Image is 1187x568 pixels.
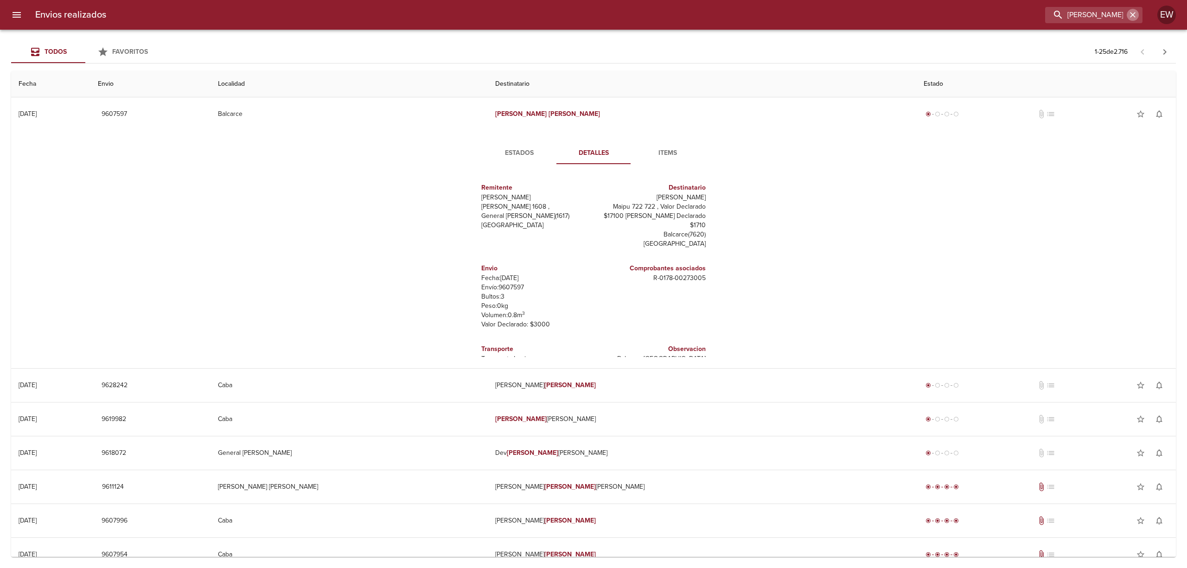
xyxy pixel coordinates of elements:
span: radio_button_unchecked [953,383,959,388]
span: Items [636,147,699,159]
div: Tabs detalle de guia [482,142,705,164]
span: Tiene documentos adjuntos [1037,516,1046,525]
span: radio_button_checked [944,552,950,557]
p: 1 - 25 de 2.716 [1095,47,1128,57]
button: Agregar a favoritos [1131,478,1150,496]
sup: 3 [522,310,525,316]
span: radio_button_unchecked [953,111,959,117]
span: 9628242 [102,380,128,391]
button: menu [6,4,28,26]
span: radio_button_unchecked [953,450,959,456]
h6: Observacion [597,344,706,354]
span: radio_button_checked [925,416,931,422]
span: No tiene documentos adjuntos [1037,448,1046,458]
button: 9607597 [98,106,131,123]
p: Volumen: 0.8 m [481,311,590,320]
p: Envío: 9607597 [481,283,590,292]
button: Activar notificaciones [1150,376,1168,395]
td: Caba [211,402,488,436]
p: Peso: 0 kg [481,301,590,311]
td: [PERSON_NAME] [488,504,916,537]
p: Fecha: [DATE] [481,274,590,283]
span: No tiene pedido asociado [1046,448,1055,458]
span: radio_button_unchecked [935,111,940,117]
p: General [PERSON_NAME] ( 1617 ) [481,211,590,221]
em: [PERSON_NAME] [507,449,558,457]
span: radio_button_checked [925,552,931,557]
em: [PERSON_NAME] [544,517,596,524]
div: Abrir información de usuario [1157,6,1176,24]
th: Estado [916,71,1176,97]
span: notifications_none [1155,448,1164,458]
div: Entregado [924,516,961,525]
span: radio_button_checked [944,484,950,490]
div: [DATE] [19,381,37,389]
td: Dev [PERSON_NAME] [488,436,916,470]
em: [PERSON_NAME] [495,110,547,118]
div: [DATE] [19,550,37,558]
span: radio_button_unchecked [935,383,940,388]
button: Agregar a favoritos [1131,376,1150,395]
button: 9607954 [98,546,131,563]
div: Generado [924,109,961,119]
th: Fecha [11,71,90,97]
span: radio_button_checked [935,552,940,557]
div: [DATE] [19,449,37,457]
p: Balcarce [GEOGRAPHIC_DATA] [597,354,706,364]
span: notifications_none [1155,516,1164,525]
div: EW [1157,6,1176,24]
button: 9618072 [98,445,130,462]
span: star_border [1136,415,1145,424]
td: [PERSON_NAME] [488,402,916,436]
span: radio_button_checked [953,552,959,557]
span: No tiene documentos adjuntos [1037,415,1046,424]
button: Agregar a favoritos [1131,105,1150,123]
div: Generado [924,415,961,424]
h6: Envio [481,263,590,274]
span: radio_button_unchecked [944,450,950,456]
span: radio_button_unchecked [935,416,940,422]
span: radio_button_checked [953,484,959,490]
span: radio_button_unchecked [944,383,950,388]
div: [DATE] [19,110,37,118]
span: star_border [1136,516,1145,525]
span: radio_button_unchecked [935,450,940,456]
div: Generado [924,448,961,458]
span: No tiene documentos adjuntos [1037,109,1046,119]
td: General [PERSON_NAME] [211,436,488,470]
p: [PERSON_NAME] 1608 , [481,202,590,211]
div: Entregado [924,482,961,491]
span: notifications_none [1155,415,1164,424]
button: Activar notificaciones [1150,511,1168,530]
em: [PERSON_NAME] [495,415,547,423]
em: [PERSON_NAME] [544,550,596,558]
td: Caba [211,369,488,402]
span: 9618072 [102,447,126,459]
h6: Comprobantes asociados [597,263,706,274]
span: radio_button_checked [944,518,950,523]
span: 9607597 [102,108,127,120]
td: [PERSON_NAME] [PERSON_NAME] [211,470,488,504]
span: 9607954 [102,549,128,561]
p: Transporte: Logicargo [481,354,590,364]
span: radio_button_unchecked [944,111,950,117]
span: star_border [1136,109,1145,119]
button: Agregar a favoritos [1131,444,1150,462]
button: 9628242 [98,377,131,394]
p: R - 0178 - 00273005 [597,274,706,283]
span: radio_button_checked [925,484,931,490]
span: star_border [1136,550,1145,559]
span: star_border [1136,448,1145,458]
div: Tabs Envios [11,41,160,63]
div: [DATE] [19,483,37,491]
button: 9607996 [98,512,131,530]
span: radio_button_checked [925,111,931,117]
em: [PERSON_NAME] [549,110,600,118]
span: No tiene pedido asociado [1046,109,1055,119]
span: Pagina anterior [1131,47,1154,56]
th: Envio [90,71,210,97]
button: 9619982 [98,411,130,428]
span: Todos [45,48,67,56]
p: [GEOGRAPHIC_DATA] [597,239,706,249]
span: 9619982 [102,414,126,425]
